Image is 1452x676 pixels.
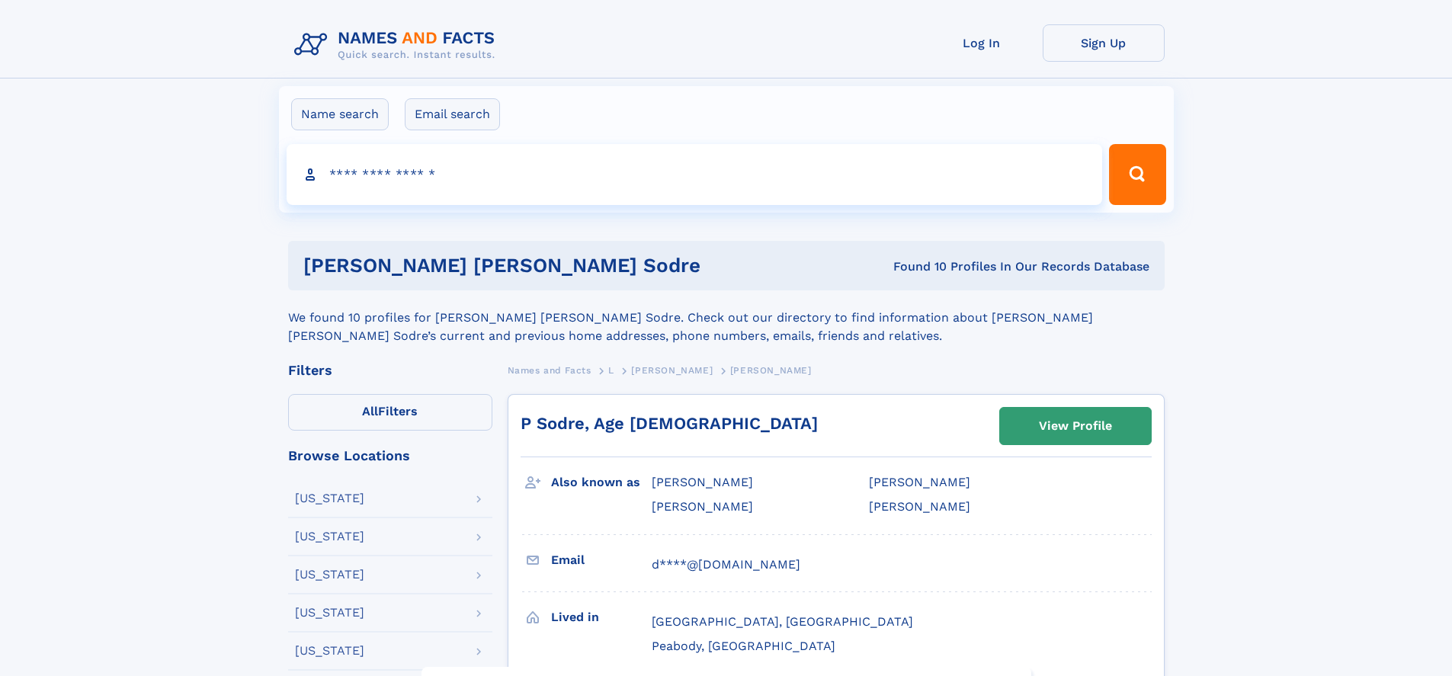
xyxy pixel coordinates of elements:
[288,449,492,463] div: Browse Locations
[551,547,652,573] h3: Email
[1039,408,1112,444] div: View Profile
[288,290,1165,345] div: We found 10 profiles for [PERSON_NAME] [PERSON_NAME] Sodre. Check out our directory to find infor...
[1000,408,1151,444] a: View Profile
[921,24,1043,62] a: Log In
[652,614,913,629] span: [GEOGRAPHIC_DATA], [GEOGRAPHIC_DATA]
[869,499,970,514] span: [PERSON_NAME]
[551,469,652,495] h3: Also known as
[295,607,364,619] div: [US_STATE]
[508,360,591,380] a: Names and Facts
[869,475,970,489] span: [PERSON_NAME]
[1043,24,1165,62] a: Sign Up
[288,24,508,66] img: Logo Names and Facts
[362,404,378,418] span: All
[652,475,753,489] span: [PERSON_NAME]
[288,394,492,431] label: Filters
[288,364,492,377] div: Filters
[287,144,1103,205] input: search input
[652,639,835,653] span: Peabody, [GEOGRAPHIC_DATA]
[295,569,364,581] div: [US_STATE]
[652,499,753,514] span: [PERSON_NAME]
[730,365,812,376] span: [PERSON_NAME]
[303,256,797,275] h1: [PERSON_NAME] [PERSON_NAME] Sodre
[295,645,364,657] div: [US_STATE]
[1109,144,1165,205] button: Search Button
[631,365,713,376] span: [PERSON_NAME]
[291,98,389,130] label: Name search
[295,530,364,543] div: [US_STATE]
[521,414,818,433] a: P Sodre, Age [DEMOGRAPHIC_DATA]
[608,360,614,380] a: L
[551,604,652,630] h3: Lived in
[797,258,1149,275] div: Found 10 Profiles In Our Records Database
[405,98,500,130] label: Email search
[295,492,364,505] div: [US_STATE]
[631,360,713,380] a: [PERSON_NAME]
[608,365,614,376] span: L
